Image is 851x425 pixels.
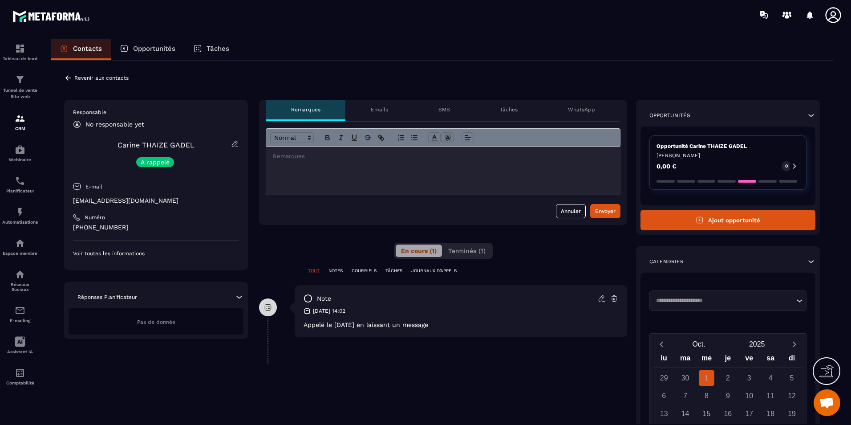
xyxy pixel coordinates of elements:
[720,388,736,404] div: 9
[656,370,672,386] div: 29
[15,269,25,280] img: social-network
[2,262,38,298] a: social-networksocial-networkRéseaux Sociaux
[15,74,25,85] img: formation
[699,388,714,404] div: 8
[500,106,518,113] p: Tâches
[385,268,402,274] p: TÂCHES
[308,268,320,274] p: TOUT
[738,352,760,368] div: ve
[763,406,778,421] div: 18
[656,388,672,404] div: 6
[2,169,38,200] a: schedulerschedulerPlanificateur
[590,204,620,218] button: Envoyer
[2,231,38,262] a: automationsautomationsEspace membre
[649,112,690,119] p: Opportunités
[677,388,693,404] div: 7
[670,336,728,352] button: Open months overlay
[675,352,696,368] div: ma
[649,258,684,265] p: Calendrier
[118,141,195,149] a: Carine THAIZE GADEL
[656,152,799,159] p: [PERSON_NAME]
[656,406,672,421] div: 13
[699,370,714,386] div: 1
[184,39,238,60] a: Tâches
[784,388,800,404] div: 12
[12,8,93,25] img: logo
[15,305,25,316] img: email
[720,406,736,421] div: 16
[15,176,25,186] img: scheduler
[556,204,586,218] button: Annuler
[2,282,38,292] p: Réseaux Sociaux
[656,163,677,169] p: 0,00 €
[317,294,331,303] p: note
[763,388,778,404] div: 11
[141,159,170,165] p: A rappelé
[2,157,38,162] p: Webinaire
[15,113,25,124] img: formation
[728,336,786,352] button: Open years overlay
[785,163,788,169] p: 0
[814,389,840,416] div: Ouvrir le chat
[401,247,437,254] span: En cours (1)
[15,368,25,378] img: accountant
[328,268,343,274] p: NOTES
[742,388,757,404] div: 10
[313,307,345,315] p: [DATE] 14:02
[2,330,38,361] a: Assistant IA
[653,296,794,305] input: Search for option
[653,352,675,368] div: lu
[2,251,38,256] p: Espace membre
[760,352,781,368] div: sa
[784,406,800,421] div: 19
[699,406,714,421] div: 15
[133,45,175,53] p: Opportunités
[411,268,457,274] p: JOURNAUX D'APPELS
[2,220,38,225] p: Automatisations
[2,318,38,323] p: E-mailing
[73,196,239,205] p: [EMAIL_ADDRESS][DOMAIN_NAME]
[448,247,486,254] span: Terminés (1)
[742,406,757,421] div: 17
[443,245,491,257] button: Terminés (1)
[85,183,102,190] p: E-mail
[352,268,377,274] p: COURRIELS
[2,200,38,231] a: automationsautomationsAutomatisations
[781,352,802,368] div: di
[291,106,320,113] p: Remarques
[2,106,38,138] a: formationformationCRM
[73,250,239,257] p: Voir toutes les informations
[2,298,38,330] a: emailemailE-mailing
[656,143,799,150] p: Opportunité Carine THAIZE GADEL
[74,75,129,81] p: Revenir aux contacts
[15,238,25,249] img: automations
[15,43,25,54] img: formation
[2,56,38,61] p: Tableau de bord
[640,210,815,230] button: Ajout opportunité
[73,109,239,116] p: Responsable
[51,39,111,60] a: Contacts
[717,352,738,368] div: je
[763,370,778,386] div: 4
[2,349,38,354] p: Assistant IA
[595,207,616,216] div: Envoyer
[15,144,25,155] img: automations
[438,106,450,113] p: SMS
[786,338,802,350] button: Next month
[2,361,38,392] a: accountantaccountantComptabilité
[2,188,38,193] p: Planificateur
[73,45,102,53] p: Contacts
[304,321,618,328] p: Appelé le [DATE] en laissant un message
[742,370,757,386] div: 3
[371,106,388,113] p: Emails
[649,290,806,311] div: Search for option
[2,37,38,68] a: formationformationTableau de bord
[111,39,184,60] a: Opportunités
[2,68,38,106] a: formationformationTunnel de vente Site web
[2,138,38,169] a: automationsautomationsWebinaire
[696,352,717,368] div: me
[85,214,105,221] p: Numéro
[2,380,38,385] p: Comptabilité
[677,406,693,421] div: 14
[653,338,670,350] button: Previous month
